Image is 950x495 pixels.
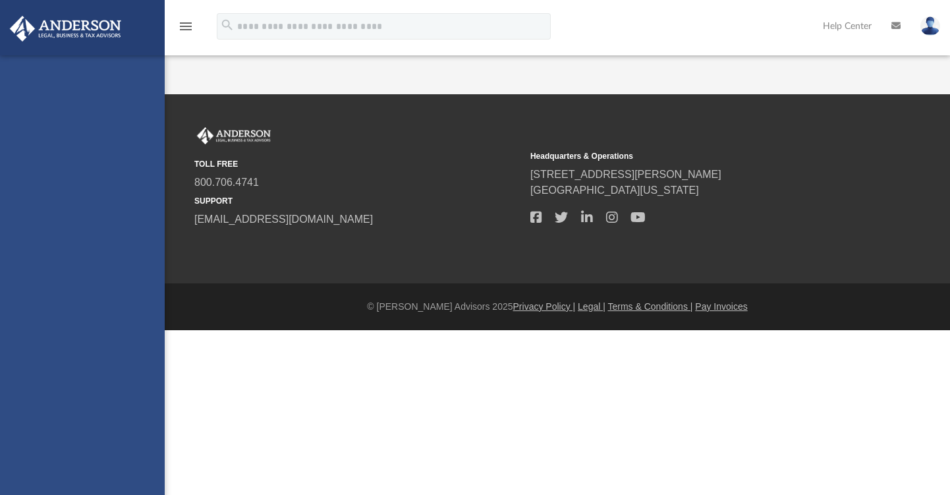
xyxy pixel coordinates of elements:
div: © [PERSON_NAME] Advisors 2025 [165,300,950,314]
a: Pay Invoices [695,301,747,312]
img: User Pic [920,16,940,36]
a: [GEOGRAPHIC_DATA][US_STATE] [530,185,699,196]
small: Headquarters & Operations [530,150,857,162]
a: [EMAIL_ADDRESS][DOMAIN_NAME] [194,214,373,225]
a: Legal | [578,301,605,312]
a: menu [178,25,194,34]
i: search [220,18,235,32]
img: Anderson Advisors Platinum Portal [6,16,125,42]
a: Privacy Policy | [513,301,576,312]
a: Terms & Conditions | [608,301,693,312]
img: Anderson Advisors Platinum Portal [194,127,273,144]
small: TOLL FREE [194,158,521,170]
a: 800.706.4741 [194,177,259,188]
i: menu [178,18,194,34]
a: [STREET_ADDRESS][PERSON_NAME] [530,169,721,180]
small: SUPPORT [194,195,521,207]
